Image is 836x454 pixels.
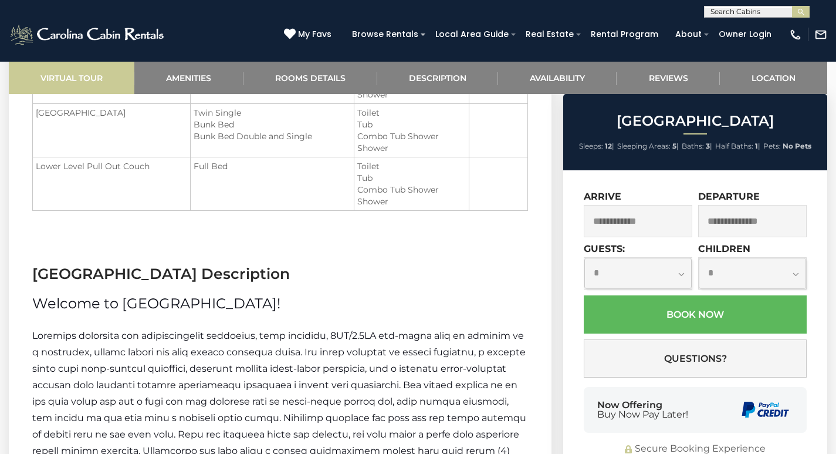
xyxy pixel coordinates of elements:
[706,142,710,150] strong: 3
[597,401,688,419] div: Now Offering
[763,142,781,150] span: Pets:
[357,184,466,196] li: Combo Tub Shower
[584,339,807,378] button: Questions?
[194,130,351,142] li: Bunk Bed Double and Single
[9,62,134,94] a: Virtual Tour
[9,23,167,46] img: White-1-2.png
[617,139,679,154] li: |
[357,119,466,130] li: Tub
[783,142,811,150] strong: No Pets
[720,62,827,94] a: Location
[357,172,466,184] li: Tub
[33,157,191,211] td: Lower Level Pull Out Couch
[134,62,243,94] a: Amenities
[698,243,750,254] label: Children
[357,142,466,154] li: Shower
[669,25,708,43] a: About
[357,130,466,142] li: Combo Tub Shower
[579,139,614,154] li: |
[377,62,498,94] a: Description
[284,28,334,41] a: My Favs
[33,104,191,157] td: [GEOGRAPHIC_DATA]
[298,28,331,41] span: My Favs
[357,107,466,119] li: Toilet
[584,243,625,254] label: Guests:
[672,142,676,150] strong: 5
[243,62,377,94] a: Rooms Details
[194,161,228,171] span: Full Bed
[617,142,671,150] span: Sleeping Areas:
[346,25,424,43] a: Browse Rentals
[715,142,753,150] span: Half Baths:
[713,25,777,43] a: Owner Login
[357,196,466,207] li: Shower
[698,191,760,202] label: Departure
[520,25,580,43] a: Real Estate
[605,142,612,150] strong: 12
[566,113,824,129] h2: [GEOGRAPHIC_DATA]
[597,410,688,419] span: Buy Now Pay Later!
[579,142,603,150] span: Sleeps:
[498,62,617,94] a: Availability
[682,139,712,154] li: |
[429,25,515,43] a: Local Area Guide
[32,295,280,312] span: Welcome to [GEOGRAPHIC_DATA]!
[32,264,528,284] h3: [GEOGRAPHIC_DATA] Description
[585,25,664,43] a: Rental Program
[584,295,807,334] button: Book Now
[584,191,621,202] label: Arrive
[617,62,719,94] a: Reviews
[755,142,758,150] strong: 1
[194,107,351,119] li: Twin Single
[357,89,466,100] li: Shower
[789,28,802,41] img: phone-regular-white.png
[357,160,466,172] li: Toilet
[194,119,351,130] li: Bunk Bed
[715,139,760,154] li: |
[682,142,704,150] span: Baths:
[814,28,827,41] img: mail-regular-white.png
